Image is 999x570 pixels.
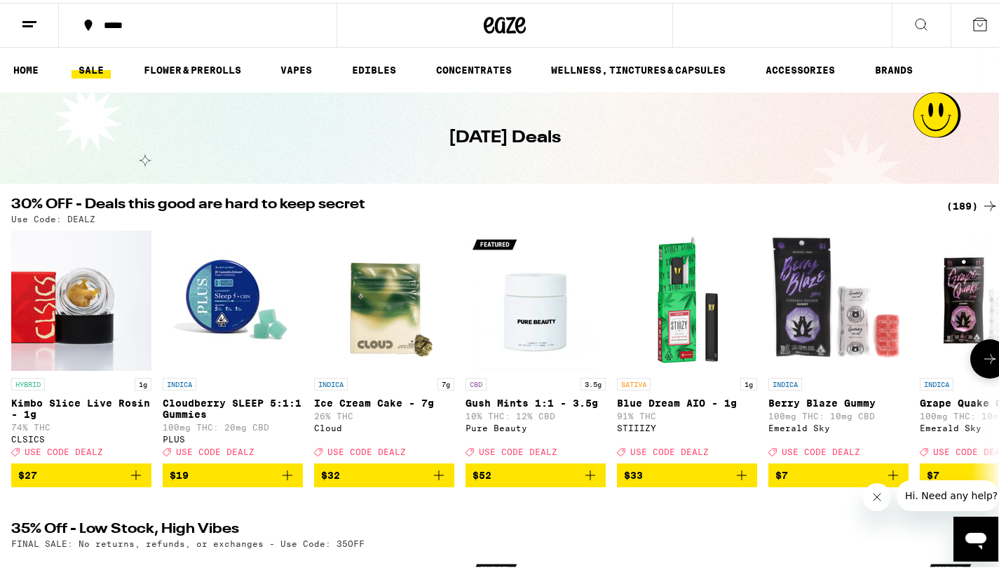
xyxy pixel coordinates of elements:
p: 100mg THC: 20mg CBD [163,420,303,429]
img: Cloud - Ice Cream Cake - 7g [314,228,454,368]
img: PLUS - Cloudberry SLEEP 5:1:1 Gummies [163,228,303,368]
p: Blue Dream AIO - 1g [617,395,757,406]
p: 100mg THC: 10mg CBD [768,409,909,418]
span: $7 [775,467,788,478]
p: INDICA [163,375,196,388]
p: 10% THC: 12% CBD [465,409,606,418]
div: Emerald Sky [768,421,909,430]
button: Add to bag [617,461,757,484]
a: SALE [72,59,111,76]
span: $27 [18,467,37,478]
a: VAPES [273,59,319,76]
iframe: Close message [863,480,891,508]
span: USE CODE DEALZ [25,445,103,454]
a: Open page for Kimbo Slice Live Rosin - 1g from CLSICS [11,228,151,461]
p: HYBRID [11,375,45,388]
p: INDICA [920,375,953,388]
iframe: Button to launch messaging window [953,514,998,559]
div: Pure Beauty [465,421,606,430]
a: (11) [953,520,998,536]
p: SATIVA [617,375,651,388]
h1: [DATE] Deals [449,123,561,147]
a: WELLNESS, TINCTURES & CAPSULES [544,59,733,76]
div: STIIIZY [617,421,757,430]
p: Ice Cream Cake - 7g [314,395,454,406]
h2: 30% OFF - Deals this good are hard to keep secret [11,195,930,212]
p: Kimbo Slice Live Rosin - 1g [11,395,151,417]
p: 26% THC [314,409,454,418]
iframe: Message from company [897,477,998,508]
p: INDICA [314,375,348,388]
button: Add to bag [163,461,303,484]
a: Open page for Blue Dream AIO - 1g from STIIIZY [617,228,757,461]
span: $19 [170,467,189,478]
span: $52 [473,467,491,478]
button: Add to bag [465,461,606,484]
p: INDICA [768,375,802,388]
p: 91% THC [617,409,757,418]
p: Use Code: DEALZ [11,212,95,221]
a: EDIBLES [345,59,403,76]
a: Open page for Berry Blaze Gummy from Emerald Sky [768,228,909,461]
div: CLSICS [11,432,151,441]
p: 1g [135,375,151,388]
span: USE CODE DEALZ [176,445,254,454]
img: CLSICS - Kimbo Slice Live Rosin - 1g [11,228,151,368]
span: $7 [927,467,939,478]
a: ACCESSORIES [759,59,842,76]
a: HOME [6,59,46,76]
span: USE CODE DEALZ [327,445,406,454]
p: FINAL SALE: No returns, refunds, or exchanges - Use Code: 35OFF [11,536,365,545]
span: USE CODE DEALZ [630,445,709,454]
p: 74% THC [11,420,151,429]
a: Open page for Gush Mints 1:1 - 3.5g from Pure Beauty [465,228,606,461]
a: FLOWER & PREROLLS [137,59,248,76]
p: 3.5g [580,375,606,388]
a: (189) [946,195,998,212]
span: USE CODE DEALZ [782,445,860,454]
div: PLUS [163,432,303,441]
img: Emerald Sky - Berry Blaze Gummy [768,228,909,368]
a: Open page for Ice Cream Cake - 7g from Cloud [314,228,454,461]
span: USE CODE DEALZ [479,445,557,454]
div: Cloud [314,421,454,430]
span: $32 [321,467,340,478]
a: BRANDS [868,59,920,76]
a: CONCENTRATES [429,59,519,76]
p: 7g [437,375,454,388]
p: Gush Mints 1:1 - 3.5g [465,395,606,406]
span: $33 [624,467,643,478]
p: Berry Blaze Gummy [768,395,909,406]
p: 1g [740,375,757,388]
button: Add to bag [314,461,454,484]
img: Pure Beauty - Gush Mints 1:1 - 3.5g [465,228,606,368]
p: CBD [465,375,487,388]
img: STIIIZY - Blue Dream AIO - 1g [617,228,757,368]
button: Add to bag [11,461,151,484]
h2: 35% Off - Low Stock, High Vibes [11,520,930,536]
button: Add to bag [768,461,909,484]
p: Cloudberry SLEEP 5:1:1 Gummies [163,395,303,417]
a: Open page for Cloudberry SLEEP 5:1:1 Gummies from PLUS [163,228,303,461]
